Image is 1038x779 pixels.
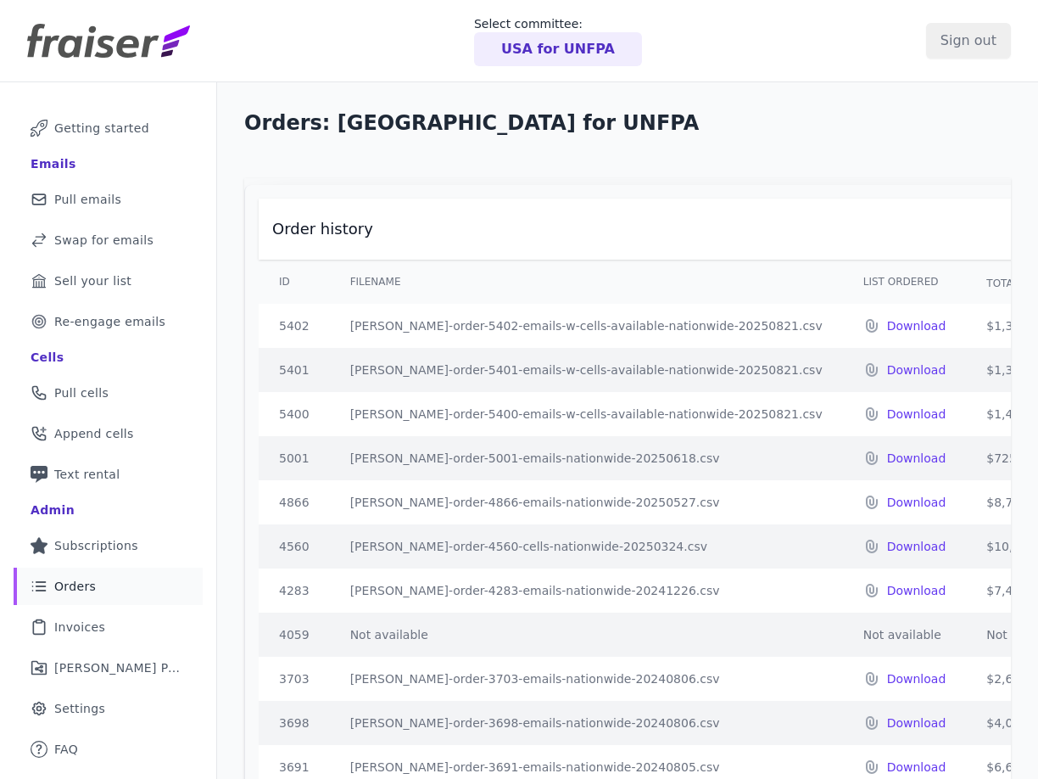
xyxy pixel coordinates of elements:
div: Admin [31,502,75,518]
td: 5402 [259,304,330,348]
a: Download [887,494,946,511]
div: Emails [31,155,76,172]
th: ID [259,260,330,304]
span: Text rental [54,466,120,483]
th: Filename [330,260,843,304]
a: [PERSON_NAME] Performance [14,649,203,687]
td: 4059 [259,613,330,657]
td: [PERSON_NAME]-order-4283-emails-nationwide-20241226.csv [330,569,843,613]
a: Download [887,538,946,555]
a: Pull emails [14,181,203,218]
p: Not available [863,626,946,643]
a: Download [887,317,946,334]
img: Fraiser Logo [27,24,190,58]
td: [PERSON_NAME]-order-5401-emails-w-cells-available-nationwide-20250821.csv [330,348,843,392]
span: Pull cells [54,384,109,401]
td: [PERSON_NAME]-order-3698-emails-nationwide-20240806.csv [330,701,843,745]
a: Download [887,582,946,599]
td: [PERSON_NAME]-order-3703-emails-nationwide-20240806.csv [330,657,843,701]
p: USA for UNFPA [501,39,615,59]
span: Pull emails [54,191,121,208]
a: Download [887,450,946,467]
p: Select committee: [474,15,642,32]
td: 4866 [259,480,330,524]
a: Re-engage emails [14,303,203,340]
th: List Ordered [843,260,967,304]
td: 5400 [259,392,330,436]
td: 3698 [259,701,330,745]
td: 3703 [259,657,330,701]
a: Settings [14,690,203,727]
a: Download [887,759,946,776]
span: Swap for emails [54,232,153,249]
span: Getting started [54,120,149,137]
td: 4560 [259,524,330,569]
a: Sell your list [14,262,203,300]
h1: Orders: [GEOGRAPHIC_DATA] for UNFPA [244,109,1011,137]
span: Settings [54,700,105,717]
a: Getting started [14,109,203,147]
a: Download [887,361,946,378]
span: Re-engage emails [54,313,165,330]
span: Sell your list [54,272,131,289]
td: 4283 [259,569,330,613]
td: [PERSON_NAME]-order-4560-cells-nationwide-20250324.csv [330,524,843,569]
a: Download [887,715,946,731]
span: Append cells [54,425,134,442]
div: Cells [31,349,64,366]
td: 5001 [259,436,330,480]
a: Download [887,406,946,423]
a: Text rental [14,456,203,493]
a: Subscriptions [14,527,203,564]
td: [PERSON_NAME]-order-4866-emails-nationwide-20250527.csv [330,480,843,524]
span: FAQ [54,741,78,758]
span: Orders [54,578,96,595]
td: [PERSON_NAME]-order-5001-emails-nationwide-20250618.csv [330,436,843,480]
span: Invoices [54,619,105,636]
td: 5401 [259,348,330,392]
td: Not available [330,613,843,657]
span: Subscriptions [54,537,138,554]
a: Select committee: USA for UNFPA [474,15,642,66]
td: [PERSON_NAME]-order-5402-emails-w-cells-available-nationwide-20250821.csv [330,304,843,348]
a: Swap for emails [14,221,203,259]
span: [PERSON_NAME] Performance [54,659,182,676]
a: Download [887,670,946,687]
td: [PERSON_NAME]-order-5400-emails-w-cells-available-nationwide-20250821.csv [330,392,843,436]
a: Append cells [14,415,203,452]
a: Invoices [14,608,203,646]
a: FAQ [14,731,203,768]
a: Orders [14,568,203,605]
a: Pull cells [14,374,203,412]
input: Sign out [926,23,1011,59]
